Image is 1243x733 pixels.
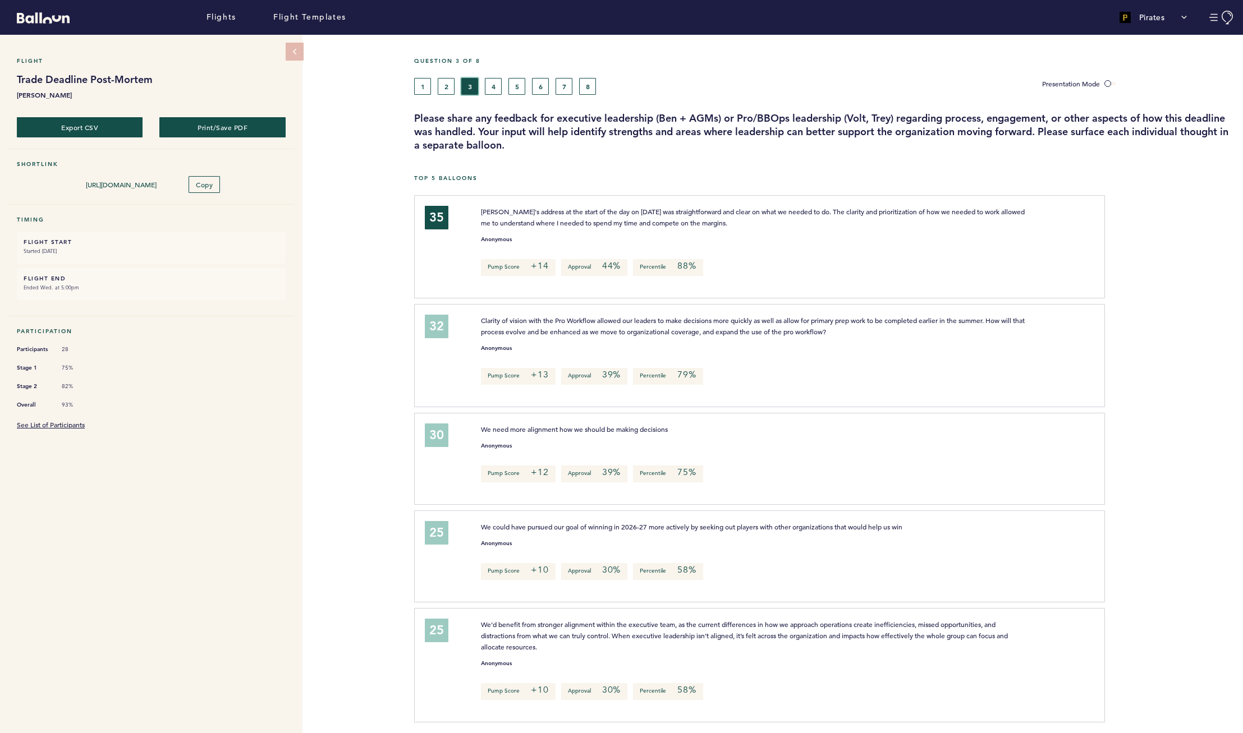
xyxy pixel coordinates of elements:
[24,275,279,282] h6: FLIGHT END
[481,465,555,482] p: Pump Score
[17,73,286,86] h1: Trade Deadline Post-Mortem
[561,683,627,700] p: Approval
[633,259,703,276] p: Percentile
[531,564,548,575] em: +10
[17,216,286,223] h5: Timing
[677,684,696,695] em: 58%
[677,467,696,478] em: 75%
[24,282,279,293] small: Ended Wed. at 5:00pm
[556,78,572,95] button: 7
[677,564,696,575] em: 58%
[561,368,627,385] p: Approval
[1042,79,1100,88] span: Presentation Mode
[414,78,431,95] button: 1
[677,260,696,271] em: 88%
[425,423,448,447] div: 30
[481,443,512,449] small: Anonymous
[159,117,285,137] button: Print/Save PDF
[62,345,95,353] span: 28
[425,619,448,642] div: 25
[481,683,555,700] p: Pump Score
[17,117,143,137] button: Export CSV
[602,260,621,271] em: 44%
[62,401,95,409] span: 93%
[17,362,51,374] span: Stage 1
[1114,6,1193,29] button: Pirates
[425,315,448,338] div: 32
[561,563,627,580] p: Approval
[17,12,70,24] svg: Balloon
[438,78,455,95] button: 2
[531,684,548,695] em: +10
[481,522,902,531] span: We could have pursued our goal of winning in 2026-27 more actively by seeking out players with ot...
[677,369,696,380] em: 79%
[62,364,95,372] span: 75%
[633,683,703,700] p: Percentile
[24,238,279,246] h6: FLIGHT START
[481,345,512,351] small: Anonymous
[189,176,220,193] button: Copy
[579,78,596,95] button: 8
[207,11,236,24] a: Flights
[481,368,555,385] p: Pump Score
[561,259,627,276] p: Approval
[17,328,286,335] h5: Participation
[62,382,95,390] span: 82%
[602,564,621,575] em: 30%
[414,57,1235,64] h5: Question 3 of 8
[531,467,548,478] em: +12
[633,368,703,385] p: Percentile
[633,465,703,482] p: Percentile
[531,369,548,380] em: +13
[481,620,1010,651] span: We’d benefit from stronger alignment within the executive team, as the current differences in how...
[273,11,346,24] a: Flight Templates
[425,521,448,545] div: 25
[17,381,51,392] span: Stage 2
[481,316,1026,336] span: Clarity of vision with the Pro Workflow allowed our leaders to make decisions more quickly as wel...
[602,684,621,695] em: 30%
[8,11,70,23] a: Balloon
[17,399,51,411] span: Overall
[561,465,627,482] p: Approval
[17,57,286,64] h5: Flight
[1209,11,1235,25] button: Manage Account
[17,89,286,100] b: [PERSON_NAME]
[508,78,525,95] button: 5
[1139,12,1165,23] p: Pirates
[602,467,621,478] em: 39%
[461,78,478,95] button: 3
[602,369,621,380] em: 39%
[633,563,703,580] p: Percentile
[481,259,555,276] p: Pump Score
[485,78,502,95] button: 4
[425,206,448,229] div: 35
[24,246,279,257] small: Started [DATE]
[481,661,512,666] small: Anonymous
[481,541,512,546] small: Anonymous
[17,420,85,429] a: See List of Participants
[414,174,1235,182] h5: Top 5 Balloons
[481,207,1026,227] span: [PERSON_NAME]'s address at the start of the day on [DATE] was straightforward and clear on what w...
[481,425,668,434] span: We need more alignment how we should be making decisions
[531,260,548,271] em: +14
[532,78,549,95] button: 6
[481,563,555,580] p: Pump Score
[17,344,51,355] span: Participants
[414,112,1235,152] h3: Please share any feedback for executive leadership (Ben + AGMs) or Pro/BBOps leadership (Volt, Tr...
[481,237,512,242] small: Anonymous
[196,180,213,189] span: Copy
[17,160,286,168] h5: Shortlink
